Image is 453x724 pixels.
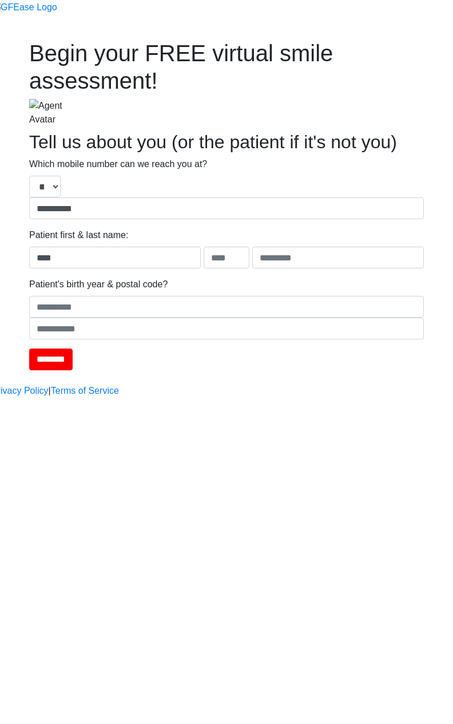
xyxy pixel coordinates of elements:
[29,99,81,126] img: Agent Avatar
[29,278,168,291] label: Patient's birth year & postal code?
[49,384,51,398] a: |
[29,157,207,171] label: Which mobile number can we reach you at?
[51,384,119,398] a: Terms of Service
[29,228,128,242] label: Patient first & last name:
[29,39,424,94] h1: Begin your FREE virtual smile assessment!
[29,131,424,153] h2: Tell us about you (or the patient if it's not you)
